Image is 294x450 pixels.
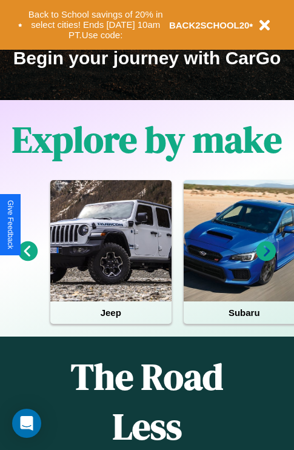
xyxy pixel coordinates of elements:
div: Open Intercom Messenger [12,409,41,438]
b: BACK2SCHOOL20 [169,20,250,30]
h1: Explore by make [12,115,282,164]
div: Give Feedback [6,200,15,249]
button: Back to School savings of 20% in select cities! Ends [DATE] 10am PT.Use code: [22,6,169,44]
h4: Jeep [50,301,172,324]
